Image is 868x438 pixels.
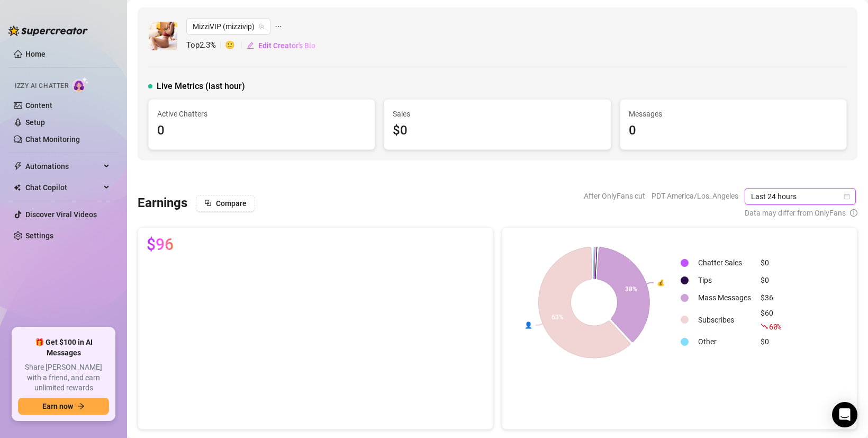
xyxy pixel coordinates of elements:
td: Tips [694,272,755,289]
div: 0 [157,121,366,141]
div: $0 [761,257,781,269]
button: Earn nowarrow-right [18,398,109,415]
a: Discover Viral Videos [25,210,97,219]
img: logo-BBDzfeDw.svg [8,25,88,36]
span: Chat Copilot [25,179,101,196]
span: Live Metrics (last hour) [157,80,245,93]
span: Sales [393,108,602,120]
span: edit [247,42,254,49]
span: Automations [25,158,101,175]
span: arrow-right [77,403,85,410]
span: MizziVIP (mizzivip) [193,19,264,34]
td: Mass Messages [694,290,755,306]
img: Chat Copilot [14,184,21,191]
span: Edit Creator's Bio [258,41,315,50]
span: block [204,199,212,207]
td: Other [694,334,755,350]
img: AI Chatter [73,77,89,92]
span: Data may differ from OnlyFans [745,207,846,219]
td: Chatter Sales [694,255,755,271]
div: 0 [629,121,838,141]
button: Edit Creator's Bio [246,37,316,54]
div: $36 [761,292,781,303]
h3: Earnings [138,195,187,212]
span: Compare [216,199,247,208]
div: Open Intercom Messenger [832,402,857,427]
span: PDT America/Los_Angeles [652,188,738,204]
span: team [258,23,265,30]
span: $96 [147,236,174,253]
span: Share [PERSON_NAME] with a friend, and earn unlimited rewards [18,362,109,394]
span: Earn now [42,402,73,410]
span: Messages [629,108,838,120]
span: Last 24 hours [751,189,849,204]
div: $60 [761,307,781,333]
div: $0 [761,274,781,286]
span: After OnlyFans cut [584,188,645,204]
span: Active Chatters [157,108,366,120]
a: Chat Monitoring [25,135,80,144]
span: 🎁 Get $100 in AI Messages [18,337,109,358]
a: Content [25,101,52,110]
a: Settings [25,231,53,240]
button: Compare [196,195,255,212]
span: fall [761,323,768,330]
img: MizziVIP [149,22,177,50]
span: Izzy AI Chatter [15,81,68,91]
span: Top 2.3 % [186,39,225,52]
div: $0 [761,336,781,347]
div: $0 [393,121,602,141]
span: calendar [844,193,850,200]
span: ellipsis [275,18,282,35]
td: Subscribes [694,307,755,333]
span: 60 % [769,321,781,332]
span: info-circle [850,207,857,219]
span: thunderbolt [14,162,22,171]
text: 👤 [525,320,532,328]
text: 💰 [657,279,665,287]
span: 🙂 [225,39,246,52]
a: Home [25,50,46,58]
a: Setup [25,118,45,127]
